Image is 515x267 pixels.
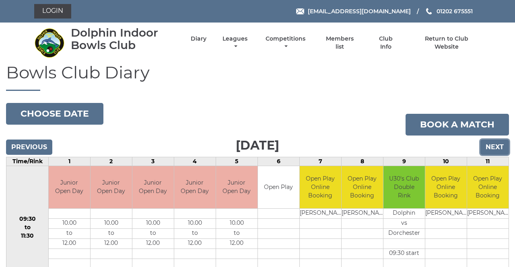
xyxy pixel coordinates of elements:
[6,103,103,125] button: Choose date
[413,35,481,51] a: Return to Club Website
[437,8,473,15] span: 01202 675551
[425,157,467,166] td: 10
[264,35,307,51] a: Competitions
[257,157,299,166] td: 6
[467,157,509,166] td: 11
[406,114,509,136] a: Book a match
[174,238,216,249] td: 12.00
[132,228,174,238] td: to
[91,166,132,208] td: Junior Open Day
[49,157,91,166] td: 1
[90,157,132,166] td: 2
[174,157,216,166] td: 4
[216,157,257,166] td: 5
[216,218,257,228] td: 10.00
[174,166,216,208] td: Junior Open Day
[34,28,64,58] img: Dolphin Indoor Bowls Club
[383,228,425,238] td: Dorchester
[132,238,174,249] td: 12.00
[373,35,399,51] a: Club Info
[300,208,341,218] td: [PERSON_NAME]
[296,7,411,16] a: Email [EMAIL_ADDRESS][DOMAIN_NAME]
[296,8,304,14] img: Email
[480,140,509,155] input: Next
[49,238,90,249] td: 12.00
[425,208,467,218] td: [PERSON_NAME]
[426,8,432,14] img: Phone us
[300,166,341,208] td: Open Play Online Booking
[216,166,257,208] td: Junior Open Day
[467,166,509,208] td: Open Play Online Booking
[191,35,206,43] a: Diary
[220,35,249,51] a: Leagues
[258,166,299,208] td: Open Play
[425,166,467,208] td: Open Play Online Booking
[341,157,383,166] td: 8
[383,249,425,259] td: 09:30 start
[383,218,425,228] td: vs
[383,208,425,218] td: Dolphin
[49,228,90,238] td: to
[6,63,509,91] h1: Bowls Club Diary
[34,4,71,18] a: Login
[174,218,216,228] td: 10.00
[342,166,383,208] td: Open Play Online Booking
[132,157,174,166] td: 3
[91,228,132,238] td: to
[425,7,473,16] a: Phone us 01202 675551
[467,208,509,218] td: [PERSON_NAME]
[342,208,383,218] td: [PERSON_NAME]
[49,218,90,228] td: 10.00
[49,166,90,208] td: Junior Open Day
[91,238,132,249] td: 12.00
[383,157,425,166] td: 9
[91,218,132,228] td: 10.00
[6,140,52,155] input: Previous
[132,218,174,228] td: 10.00
[174,228,216,238] td: to
[216,228,257,238] td: to
[71,27,177,51] div: Dolphin Indoor Bowls Club
[216,238,257,249] td: 12.00
[308,8,411,15] span: [EMAIL_ADDRESS][DOMAIN_NAME]
[321,35,358,51] a: Members list
[132,166,174,208] td: Junior Open Day
[299,157,341,166] td: 7
[383,166,425,208] td: U30's Club Double Rink
[6,157,49,166] td: Time/Rink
